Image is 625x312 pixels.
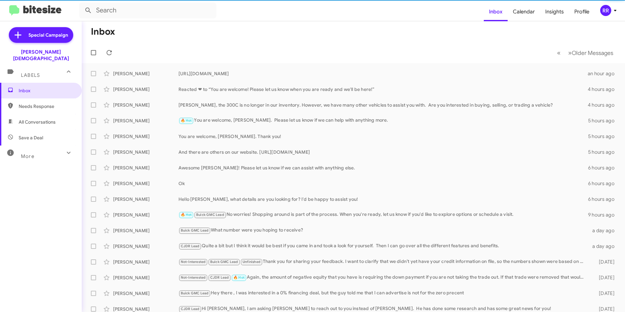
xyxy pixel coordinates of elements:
div: Again, the amount of negative equity that you have is requiring the down payment if you are not t... [178,274,588,281]
div: [PERSON_NAME], the 300C is no longer in our inventory. However, we have many other vehicles to as... [178,102,588,108]
div: a day ago [588,227,620,234]
span: CJDR Lead [181,244,200,248]
span: Buick GMC Lead [196,213,224,217]
div: Thank you for sharing your feedback. I want to clarify that we didn’t yet have your credit inform... [178,258,588,266]
a: Insights [540,2,569,21]
div: 6 hours ago [588,196,620,202]
span: Save a Deal [19,134,43,141]
span: Needs Response [19,103,74,110]
div: [PERSON_NAME] [113,290,178,297]
span: Buick GMC Lead [181,228,209,233]
div: Hello [PERSON_NAME], what details are you looking for? I'd be happy to assist you! [178,196,588,202]
span: Buick GMC Lead [210,260,238,264]
div: [PERSON_NAME] [113,70,178,77]
span: Special Campaign [28,32,68,38]
div: [PERSON_NAME] [113,133,178,140]
div: [PERSON_NAME] [113,243,178,250]
div: What number were you hoping to receive? [178,227,588,234]
button: Previous [553,46,565,60]
span: CJDR Lead [210,275,229,280]
span: All Conversations [19,119,56,125]
div: [PERSON_NAME] [113,212,178,218]
div: Awesome [PERSON_NAME]! Please let us know if we can assist with anything else. [178,165,588,171]
div: [PERSON_NAME] [113,180,178,187]
div: an hour ago [588,70,620,77]
div: 9 hours ago [588,212,620,218]
div: [DATE] [588,259,620,265]
div: 4 hours ago [588,86,620,93]
div: [PERSON_NAME] [113,117,178,124]
div: 5 hours ago [588,117,620,124]
div: No worries! Shopping around is part of the process. When you're ready, let us know if you'd like ... [178,211,588,218]
div: a day ago [588,243,620,250]
span: Labels [21,72,40,78]
h1: Inbox [91,26,115,37]
span: « [557,49,561,57]
nav: Page navigation example [553,46,617,60]
div: You are welcome, [PERSON_NAME]. Thank you! [178,133,588,140]
span: CJDR Lead [181,307,200,311]
div: [URL][DOMAIN_NAME] [178,70,588,77]
div: [PERSON_NAME] [113,227,178,234]
a: Calendar [508,2,540,21]
button: Next [564,46,617,60]
div: [PERSON_NAME] [113,259,178,265]
a: Profile [569,2,595,21]
div: Quite a bit but I think it would be best if you came in and took a look for yourself. Then I can ... [178,242,588,250]
a: Inbox [484,2,508,21]
span: » [568,49,572,57]
span: Buick GMC Lead [181,291,209,295]
div: 5 hours ago [588,149,620,155]
div: Hey there , I was interested in a 0% financing deal, but the guy told me that I can advertise is ... [178,289,588,297]
div: [DATE] [588,274,620,281]
div: Reacted ❤ to “You are welcome! Please let us know when you are ready and we'll be here!” [178,86,588,93]
span: Not-Interested [181,275,206,280]
div: Ok [178,180,588,187]
span: 🔥 Hot [181,118,192,123]
div: RR [600,5,611,16]
span: 🔥 Hot [181,213,192,217]
div: 5 hours ago [588,133,620,140]
div: [PERSON_NAME] [113,165,178,171]
div: [PERSON_NAME] [113,86,178,93]
div: 6 hours ago [588,165,620,171]
span: Unfinished [243,260,261,264]
div: [PERSON_NAME] [113,149,178,155]
span: Inbox [19,87,74,94]
div: [DATE] [588,290,620,297]
div: [PERSON_NAME] [113,196,178,202]
div: 4 hours ago [588,102,620,108]
div: 6 hours ago [588,180,620,187]
div: [PERSON_NAME] [113,102,178,108]
span: Not-Interested [181,260,206,264]
span: 🔥 Hot [233,275,245,280]
div: And there are others on our website. [URL][DOMAIN_NAME] [178,149,588,155]
a: Special Campaign [9,27,73,43]
div: [PERSON_NAME] [113,274,178,281]
span: More [21,153,34,159]
button: RR [595,5,618,16]
input: Search [79,3,216,18]
div: You are welcome, [PERSON_NAME]. Please let us know if we can help with anything more. [178,117,588,124]
span: Older Messages [572,49,613,57]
